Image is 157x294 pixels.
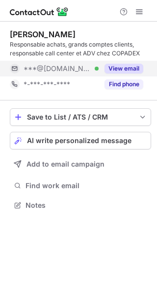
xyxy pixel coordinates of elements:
button: Add to email campaign [10,155,151,173]
img: ContactOut v5.3.10 [10,6,69,18]
button: Notes [10,198,151,212]
div: Save to List / ATS / CRM [27,113,134,121]
button: save-profile-one-click [10,108,151,126]
button: Find work email [10,179,151,193]
span: ***@[DOMAIN_NAME] [24,64,91,73]
div: Responsable achats, grands comptes clients, responsable call center et ADV chez COPADEX [10,40,151,58]
button: Reveal Button [105,79,143,89]
span: AI write personalized message [27,137,131,145]
span: Add to email campaign [26,160,105,168]
div: [PERSON_NAME] [10,29,76,39]
span: Find work email [26,181,147,190]
button: AI write personalized message [10,132,151,149]
button: Reveal Button [105,64,143,73]
span: Notes [26,201,147,210]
